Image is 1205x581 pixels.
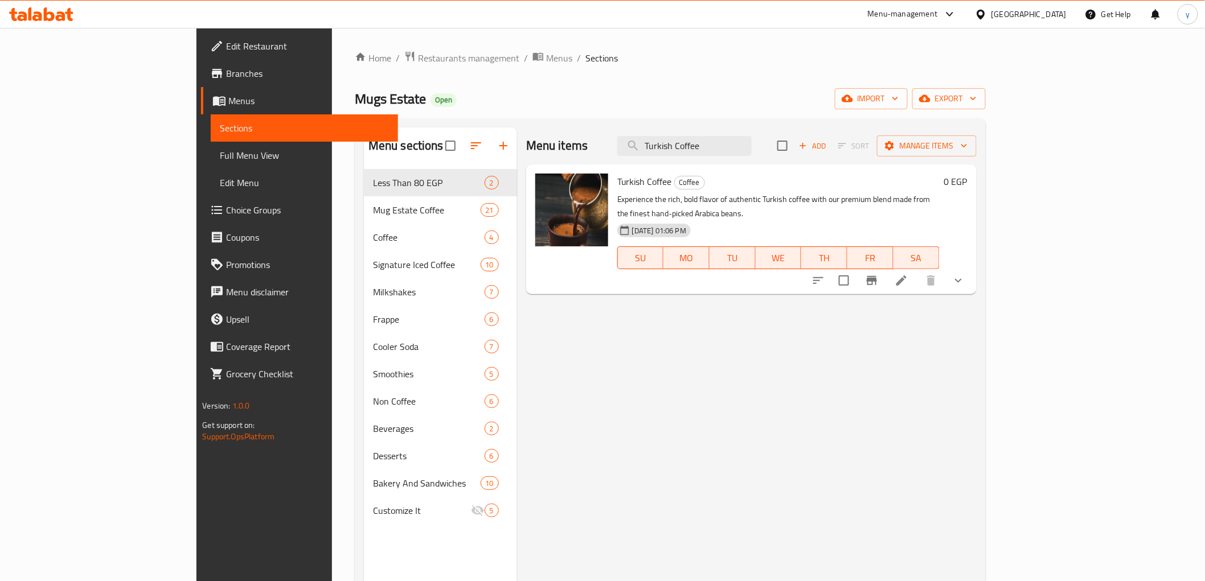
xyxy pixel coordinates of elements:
span: Promotions [226,258,388,271]
span: Edit Menu [220,176,388,189]
button: import [835,88,908,109]
a: Promotions [201,251,397,278]
svg: Inactive section [471,504,485,517]
span: Desserts [373,449,485,463]
span: Select all sections [438,134,462,158]
span: Cooler Soda [373,340,485,353]
span: TH [806,250,843,266]
div: items [485,340,499,353]
span: Bakery And Sandwiches [373,476,481,490]
div: Open [431,93,457,107]
div: Coffee [373,230,485,244]
span: Menus [546,51,572,65]
span: 1.0.0 [232,398,250,413]
span: Beverages [373,422,485,435]
span: Select to update [832,269,856,292]
button: FR [847,246,893,269]
span: 6 [485,396,498,407]
span: import [844,92,899,106]
p: Experience the rich, bold flavor of authentic Turkish coffee with our premium blend made from the... [617,192,940,221]
div: Bakery And Sandwiches10 [364,469,517,497]
input: search [617,136,752,156]
span: Manage items [886,139,968,153]
span: MO [668,250,705,266]
div: items [485,367,499,381]
span: y [1186,8,1190,20]
span: Sections [585,51,618,65]
a: Menu disclaimer [201,278,397,306]
span: Version: [202,398,230,413]
button: MO [663,246,710,269]
span: Edit Restaurant [226,39,388,53]
a: Support.OpsPlatform [202,429,274,444]
span: Coverage Report [226,340,388,353]
button: Add section [490,132,517,159]
div: items [485,449,499,463]
span: Full Menu View [220,149,388,162]
span: Signature Iced Coffee [373,258,481,271]
div: Smoothies [373,367,485,381]
div: items [485,312,499,326]
span: Customize It [373,504,471,517]
button: TU [710,246,756,269]
a: Coupons [201,224,397,251]
span: Milkshakes [373,285,485,299]
div: Menu-management [868,7,938,21]
div: Milkshakes7 [364,278,517,306]
div: [GEOGRAPHIC_DATA] [991,8,1067,20]
span: [DATE] 01:06 PM [628,225,691,236]
div: Smoothies5 [364,360,517,388]
h2: Menu items [526,137,588,154]
li: / [577,51,581,65]
span: TU [714,250,751,266]
div: items [481,203,499,217]
li: / [524,51,528,65]
a: Upsell [201,306,397,333]
button: WE [756,246,802,269]
span: Restaurants management [418,51,519,65]
span: Open [431,95,457,105]
span: 2 [485,178,498,188]
a: Restaurants management [404,51,519,65]
span: Branches [226,67,388,80]
span: Mug Estate Coffee [373,203,481,217]
span: 7 [485,341,498,352]
button: delete [917,267,945,294]
span: 6 [485,451,498,461]
span: 10 [481,478,498,489]
span: WE [760,250,797,266]
button: Branch-specific-item [858,267,886,294]
span: FR [852,250,889,266]
span: Choice Groups [226,203,388,217]
div: items [485,504,499,517]
svg: Show Choices [952,274,965,287]
span: Turkish Coffee [617,173,672,190]
div: Less Than 80 EGP [373,176,485,189]
span: Coupons [226,230,388,244]
div: Less Than 80 EGP2 [364,169,517,196]
button: SA [893,246,940,269]
span: 5 [485,505,498,516]
span: 2 [485,423,498,434]
div: Coffee4 [364,224,517,251]
span: SU [622,250,659,266]
span: 4 [485,232,498,243]
span: Frappe [373,312,485,326]
a: Menus [201,87,397,114]
span: Non Coffee [373,394,485,408]
div: Beverages2 [364,415,517,442]
a: Grocery Checklist [201,360,397,388]
a: Sections [211,114,397,142]
button: Manage items [877,135,977,156]
div: items [485,285,499,299]
div: Frappe6 [364,306,517,333]
span: 6 [485,314,498,325]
